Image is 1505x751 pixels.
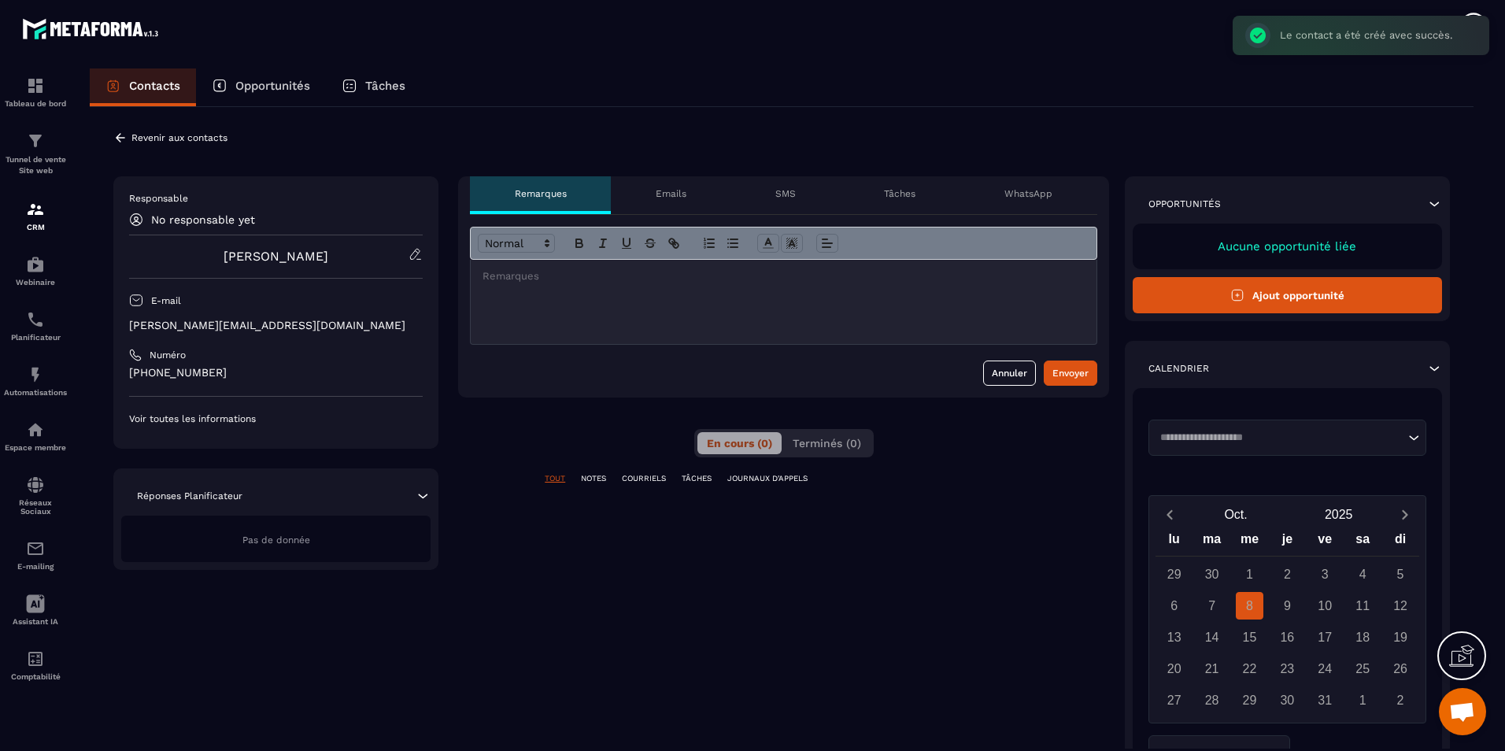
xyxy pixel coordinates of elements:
[4,333,67,342] p: Planificateur
[129,192,423,205] p: Responsable
[581,473,606,484] p: NOTES
[4,443,67,452] p: Espace membre
[1052,365,1089,381] div: Envoyer
[1236,592,1263,620] div: 8
[1390,504,1419,525] button: Next month
[4,298,67,353] a: schedulerschedulerPlanificateur
[1236,655,1263,683] div: 22
[1274,623,1301,651] div: 16
[129,412,423,425] p: Voir toutes les informations
[1133,277,1442,313] button: Ajout opportunité
[1387,560,1414,588] div: 5
[1236,686,1263,714] div: 29
[1148,239,1426,253] p: Aucune opportunité liée
[131,132,227,143] p: Revenir aux contacts
[1148,420,1426,456] div: Search for option
[26,649,45,668] img: accountant
[1236,623,1263,651] div: 15
[196,68,326,106] a: Opportunités
[622,473,666,484] p: COURRIELS
[983,361,1036,386] button: Annuler
[26,131,45,150] img: formation
[26,200,45,219] img: formation
[1311,686,1339,714] div: 31
[26,365,45,384] img: automations
[1311,623,1339,651] div: 17
[4,188,67,243] a: formationformationCRM
[1311,592,1339,620] div: 10
[1311,655,1339,683] div: 24
[26,420,45,439] img: automations
[1193,528,1231,556] div: ma
[26,475,45,494] img: social-network
[22,14,164,43] img: logo
[1148,362,1209,375] p: Calendrier
[1160,592,1188,620] div: 6
[137,490,242,502] p: Réponses Planificateur
[707,437,772,449] span: En cours (0)
[4,99,67,108] p: Tableau de bord
[326,68,421,106] a: Tâches
[1344,528,1381,556] div: sa
[4,409,67,464] a: automationsautomationsEspace membre
[4,278,67,287] p: Webinaire
[1160,560,1188,588] div: 29
[1198,592,1226,620] div: 7
[4,583,67,638] a: Assistant IA
[727,473,808,484] p: JOURNAUX D'APPELS
[783,432,871,454] button: Terminés (0)
[4,388,67,397] p: Automatisations
[4,638,67,693] a: accountantaccountantComptabilité
[1349,560,1377,588] div: 4
[4,243,67,298] a: automationsautomationsWebinaire
[4,464,67,527] a: social-networksocial-networkRéseaux Sociaux
[1287,501,1390,528] button: Open years overlay
[1160,655,1188,683] div: 20
[1349,655,1377,683] div: 25
[1198,560,1226,588] div: 30
[793,437,861,449] span: Terminés (0)
[1387,686,1414,714] div: 2
[515,187,567,200] p: Remarques
[1160,623,1188,651] div: 13
[1198,686,1226,714] div: 28
[129,79,180,93] p: Contacts
[1311,560,1339,588] div: 3
[90,68,196,106] a: Contacts
[224,249,328,264] a: [PERSON_NAME]
[1387,623,1414,651] div: 19
[1155,430,1404,446] input: Search for option
[129,365,423,380] p: [PHONE_NUMBER]
[4,65,67,120] a: formationformationTableau de bord
[242,535,310,546] span: Pas de donnée
[1185,501,1288,528] button: Open months overlay
[1231,528,1269,556] div: me
[1044,361,1097,386] button: Envoyer
[151,294,181,307] p: E-mail
[1160,686,1188,714] div: 27
[1198,655,1226,683] div: 21
[1156,504,1185,525] button: Previous month
[1387,655,1414,683] div: 26
[1198,623,1226,651] div: 14
[1274,686,1301,714] div: 30
[1156,528,1193,556] div: lu
[151,213,255,226] p: No responsable yet
[1306,528,1344,556] div: ve
[1439,688,1486,735] div: Ouvrir le chat
[1381,528,1419,556] div: di
[4,223,67,231] p: CRM
[1156,528,1419,714] div: Calendar wrapper
[4,562,67,571] p: E-mailing
[1148,198,1221,210] p: Opportunités
[1004,187,1052,200] p: WhatsApp
[4,353,67,409] a: automationsautomationsAutomatisations
[884,187,915,200] p: Tâches
[4,672,67,681] p: Comptabilité
[682,473,712,484] p: TÂCHES
[1274,655,1301,683] div: 23
[1156,560,1419,714] div: Calendar days
[26,76,45,95] img: formation
[365,79,405,93] p: Tâches
[1349,592,1377,620] div: 11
